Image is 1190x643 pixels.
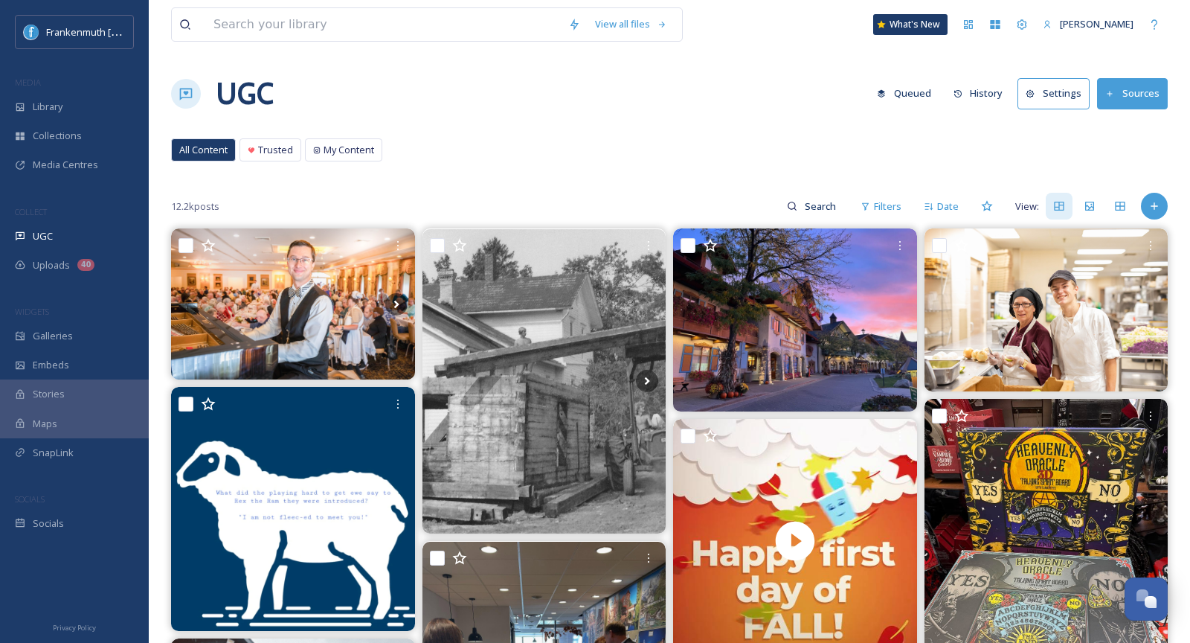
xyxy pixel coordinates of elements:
a: UGC [216,71,274,116]
span: SOCIALS [15,493,45,505]
a: Queued [869,79,946,108]
span: Stories [33,387,65,401]
a: View all files [588,10,675,39]
img: It's time for the Frankenmuth Woolen Mill Mascot Monday Groaner! Find out more about our products... [171,387,415,631]
span: MEDIA [15,77,41,88]
span: Library [33,100,62,114]
span: Privacy Policy [53,623,96,633]
span: Frankenmuth [US_STATE] [46,25,158,39]
span: Uploads [33,258,70,272]
span: My Content [324,143,374,157]
span: View: [1015,199,1039,214]
input: Search [797,191,846,221]
img: 🎶 From classical to country — our Main Dining Room has been the stage for some truly unforgettabl... [171,228,415,380]
span: All Content [179,143,228,157]
span: Galleries [33,329,73,343]
a: Privacy Policy [53,618,96,636]
img: ‼️ INSTAGRAM GIVEAWAY ‼️ We are giving away 4 Waterpark Day Passes for Bavarian Blast Waterpark a... [673,228,917,412]
span: Filters [874,199,901,214]
img: Love being in the kitchen? 👩‍🍳🍳 Join the Bavarian Inn Lodge Culinary Team! With a variety of on-s... [924,228,1168,391]
a: Settings [1017,78,1097,109]
span: Collections [33,129,82,143]
img: Social%20Media%20PFP%202025.jpg [24,25,39,39]
button: Sources [1097,78,1168,109]
span: [PERSON_NAME] [1060,17,1133,31]
span: COLLECT [15,206,47,217]
span: WIDGETS [15,306,49,317]
a: History [946,79,1018,108]
span: Trusted [258,143,293,157]
span: Embeds [33,358,69,372]
img: There is still Free cake available in the Frankenmuth Historical Museum Gift Shop in honor of the... [422,229,666,534]
span: UGC [33,229,53,243]
button: Queued [869,79,939,108]
span: SnapLink [33,446,74,460]
span: Media Centres [33,158,98,172]
button: Open Chat [1125,578,1168,621]
button: History [946,79,1011,108]
a: [PERSON_NAME] [1035,10,1141,39]
span: Date [937,199,959,214]
span: 12.2k posts [171,199,219,214]
div: 40 [77,259,94,271]
span: Socials [33,516,64,531]
button: Settings [1017,78,1090,109]
span: Maps [33,417,57,431]
input: Search your library [206,8,561,41]
a: What's New [873,14,948,35]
